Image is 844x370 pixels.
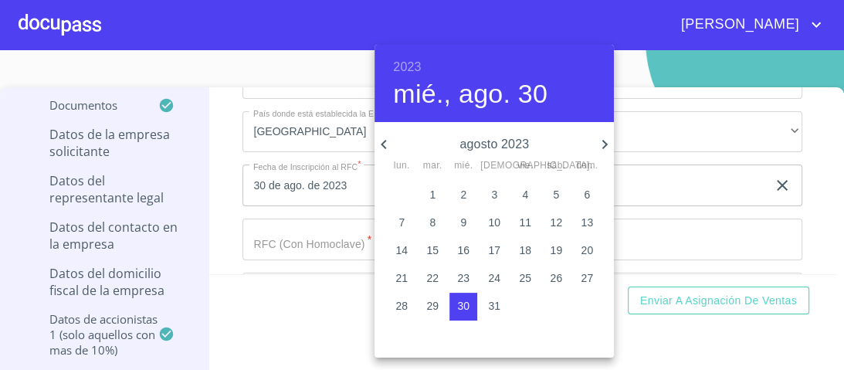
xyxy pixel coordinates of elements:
[480,182,508,209] button: 3
[419,182,446,209] button: 1
[398,215,405,230] p: 7
[457,270,469,286] p: 23
[429,215,436,230] p: 8
[419,209,446,237] button: 8
[491,187,497,202] p: 3
[480,293,508,321] button: 31
[519,270,531,286] p: 25
[426,298,439,314] p: 29
[573,265,601,293] button: 27
[426,270,439,286] p: 22
[388,158,415,174] span: lun.
[522,187,528,202] p: 4
[573,158,601,174] span: dom.
[511,158,539,174] span: vie.
[388,237,415,265] button: 14
[449,293,477,321] button: 30
[449,265,477,293] button: 23
[449,158,477,174] span: mié.
[457,298,469,314] p: 30
[488,215,500,230] p: 10
[395,243,408,258] p: 14
[457,243,469,258] p: 16
[419,237,446,265] button: 15
[480,237,508,265] button: 17
[419,158,446,174] span: mar.
[542,182,570,209] button: 5
[511,182,539,209] button: 4
[429,187,436,202] p: 1
[542,158,570,174] span: sáb.
[550,270,562,286] p: 26
[449,182,477,209] button: 2
[511,265,539,293] button: 25
[511,209,539,237] button: 11
[393,135,595,154] p: agosto 2023
[542,209,570,237] button: 12
[584,187,590,202] p: 6
[480,209,508,237] button: 10
[480,265,508,293] button: 24
[573,182,601,209] button: 6
[550,243,562,258] p: 19
[553,187,559,202] p: 5
[488,243,500,258] p: 17
[581,215,593,230] p: 13
[460,187,466,202] p: 2
[419,293,446,321] button: 29
[393,56,421,78] button: 2023
[488,298,500,314] p: 31
[419,265,446,293] button: 22
[393,78,547,110] button: mié., ago. 30
[519,243,531,258] p: 18
[388,209,415,237] button: 7
[519,215,531,230] p: 11
[449,209,477,237] button: 9
[573,209,601,237] button: 13
[581,243,593,258] p: 20
[480,158,508,174] span: [DEMOGRAPHIC_DATA].
[395,298,408,314] p: 28
[542,237,570,265] button: 19
[388,293,415,321] button: 28
[460,215,466,230] p: 9
[488,270,500,286] p: 24
[395,270,408,286] p: 21
[511,237,539,265] button: 18
[550,215,562,230] p: 12
[449,237,477,265] button: 16
[581,270,593,286] p: 27
[573,237,601,265] button: 20
[426,243,439,258] p: 15
[542,265,570,293] button: 26
[388,265,415,293] button: 21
